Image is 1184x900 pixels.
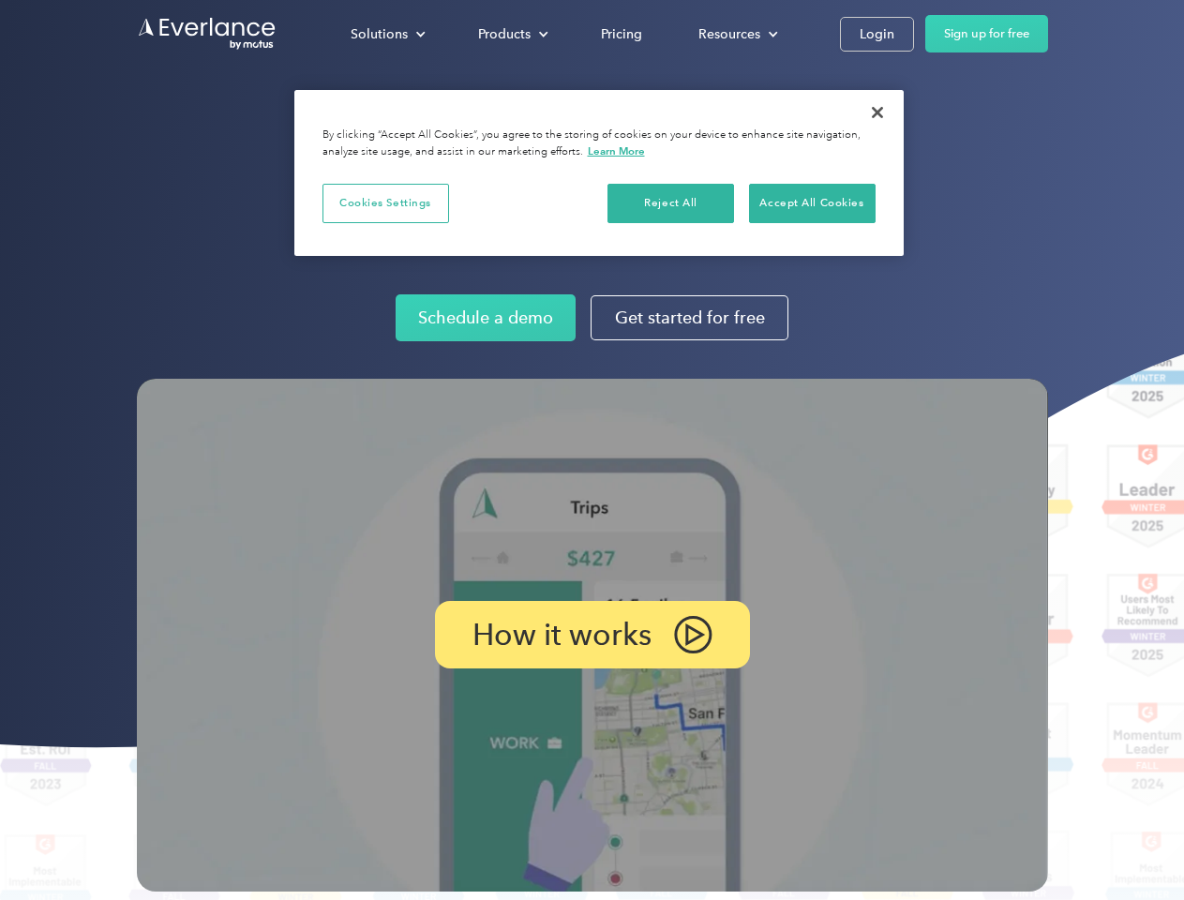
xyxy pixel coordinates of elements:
a: Go to homepage [137,16,277,52]
div: Resources [680,18,793,51]
div: Login [860,22,894,46]
a: More information about your privacy, opens in a new tab [588,144,645,157]
button: Cookies Settings [322,184,449,223]
a: Schedule a demo [396,294,576,341]
a: Sign up for free [925,15,1048,52]
button: Reject All [607,184,734,223]
button: Close [857,92,898,133]
div: Cookie banner [294,90,904,256]
button: Accept All Cookies [749,184,876,223]
div: Solutions [332,18,441,51]
div: Pricing [601,22,642,46]
a: Pricing [582,18,661,51]
div: Products [459,18,563,51]
a: Login [840,17,914,52]
a: Get started for free [591,295,788,340]
p: How it works [472,623,652,646]
div: Privacy [294,90,904,256]
div: Resources [698,22,760,46]
div: Solutions [351,22,408,46]
div: By clicking “Accept All Cookies”, you agree to the storing of cookies on your device to enhance s... [322,127,876,160]
input: Submit [138,112,232,151]
div: Products [478,22,531,46]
